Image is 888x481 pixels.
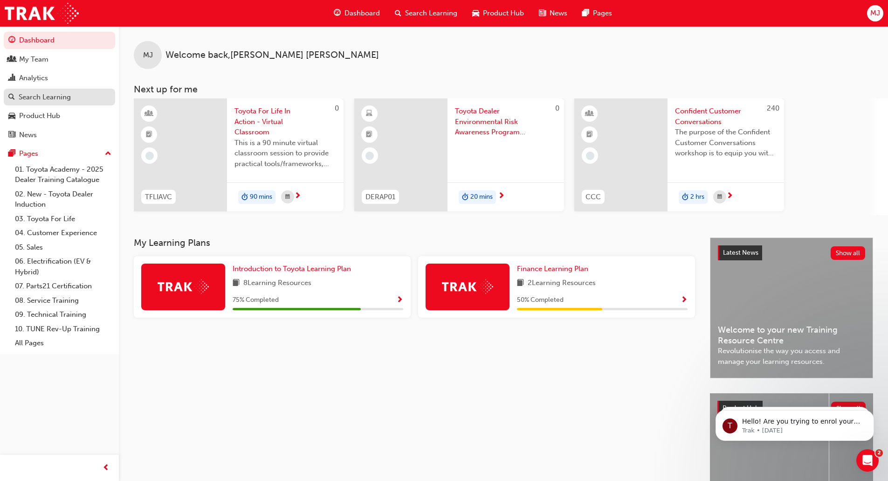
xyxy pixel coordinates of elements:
[387,4,465,23] a: search-iconSearch Learning
[4,30,115,145] button: DashboardMy TeamAnalyticsSearch LearningProduct HubNews
[472,7,479,19] span: car-icon
[365,152,374,160] span: learningRecordVerb_NONE-icon
[531,4,575,23] a: news-iconNews
[234,106,336,138] span: Toyota For Life In Action - Virtual Classroom
[465,4,531,23] a: car-iconProduct Hub
[870,8,880,19] span: MJ
[690,192,704,202] span: 2 hrs
[718,245,865,260] a: Latest NewsShow all
[767,104,779,112] span: 240
[4,70,115,87] a: Analytics
[831,246,866,260] button: Show all
[702,390,888,456] iframe: Intercom notifications message
[682,191,688,203] span: duration-icon
[717,191,722,203] span: calendar-icon
[241,191,248,203] span: duration-icon
[19,111,60,121] div: Product Hub
[146,108,152,120] span: learningResourceType_INSTRUCTOR_LED-icon
[586,129,593,141] span: booktick-icon
[4,89,115,106] a: Search Learning
[470,192,493,202] span: 20 mins
[11,307,115,322] a: 09. Technical Training
[586,108,593,120] span: learningResourceType_INSTRUCTOR_LED-icon
[586,152,594,160] span: learningRecordVerb_NONE-icon
[11,212,115,226] a: 03. Toyota For Life
[455,106,557,138] span: Toyota Dealer Environmental Risk Awareness Program (DERAP) Reporting
[165,50,379,61] span: Welcome back , [PERSON_NAME] [PERSON_NAME]
[250,192,272,202] span: 90 mins
[710,237,873,378] a: Latest NewsShow allWelcome to your new Training Resource CentreRevolutionise the way you access a...
[326,4,387,23] a: guage-iconDashboard
[145,192,172,202] span: TFLIAVC
[550,8,567,19] span: News
[11,162,115,187] a: 01. Toyota Academy - 2025 Dealer Training Catalogue
[11,226,115,240] a: 04. Customer Experience
[405,8,457,19] span: Search Learning
[517,278,524,289] span: book-icon
[146,129,152,141] span: booktick-icon
[134,98,344,211] a: 0TFLIAVCToyota For Life In Action - Virtual ClassroomThis is a 90 minute virtual classroom sessio...
[233,278,240,289] span: book-icon
[681,294,688,306] button: Show Progress
[517,295,564,306] span: 50 % Completed
[233,265,351,273] span: Introduction to Toyota Learning Plan
[867,5,883,21] button: MJ
[11,240,115,255] a: 05. Sales
[158,279,209,294] img: Trak
[145,152,154,160] span: learningRecordVerb_NONE-icon
[234,138,336,169] span: This is a 90 minute virtual classroom session to provide practical tools/frameworks, behaviours a...
[574,98,784,211] a: 240CCCConfident Customer ConversationsThe purpose of the Confident Customer Conversations worksho...
[582,7,589,19] span: pages-icon
[8,150,15,158] span: pages-icon
[4,126,115,144] a: News
[19,148,38,159] div: Pages
[718,346,865,367] span: Revolutionise the way you access and manage your learning resources.
[718,325,865,346] span: Welcome to your new Training Resource Centre
[119,84,888,95] h3: Next up for me
[143,50,153,61] span: MJ
[8,93,15,102] span: search-icon
[354,98,564,211] a: 0DERAP01Toyota Dealer Environmental Risk Awareness Program (DERAP) Reportingduration-icon20 mins
[575,4,620,23] a: pages-iconPages
[675,127,777,159] span: The purpose of the Confident Customer Conversations workshop is to equip you with tools to commun...
[8,131,15,139] span: news-icon
[8,74,15,83] span: chart-icon
[11,187,115,212] a: 02. New - Toyota Dealer Induction
[19,130,37,140] div: News
[462,191,468,203] span: duration-icon
[517,265,588,273] span: Finance Learning Plan
[498,192,505,201] span: next-icon
[726,192,733,201] span: next-icon
[555,104,559,112] span: 0
[366,108,372,120] span: learningResourceType_ELEARNING-icon
[11,322,115,336] a: 10. TUNE Rev-Up Training
[11,279,115,293] a: 07. Parts21 Certification
[593,8,612,19] span: Pages
[5,3,79,24] a: Trak
[483,8,524,19] span: Product Hub
[8,112,15,120] span: car-icon
[335,104,339,112] span: 0
[344,8,380,19] span: Dashboard
[365,192,395,202] span: DERAP01
[285,191,290,203] span: calendar-icon
[517,264,592,274] a: Finance Learning Plan
[243,278,311,289] span: 8 Learning Resources
[294,192,301,201] span: next-icon
[395,7,401,19] span: search-icon
[8,36,15,45] span: guage-icon
[8,56,15,64] span: people-icon
[442,279,493,294] img: Trak
[856,449,879,472] iframe: Intercom live chat
[11,293,115,308] a: 08. Service Training
[539,7,546,19] span: news-icon
[19,54,48,65] div: My Team
[366,129,372,141] span: booktick-icon
[585,192,601,202] span: CCC
[4,145,115,162] button: Pages
[134,237,695,248] h3: My Learning Plans
[103,462,110,474] span: prev-icon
